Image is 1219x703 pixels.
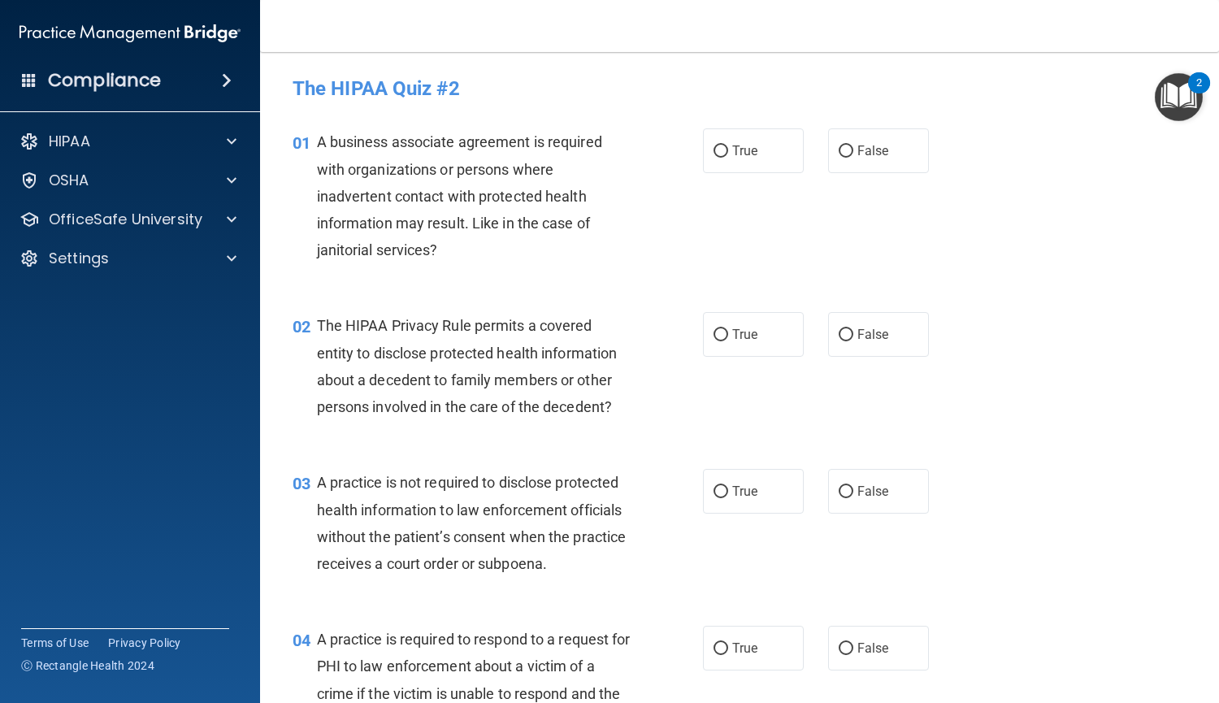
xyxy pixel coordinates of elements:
[714,643,728,655] input: True
[317,133,602,258] span: A business associate agreement is required with organizations or persons where inadvertent contac...
[49,171,89,190] p: OSHA
[20,249,236,268] a: Settings
[293,317,310,336] span: 02
[839,329,853,341] input: False
[293,631,310,650] span: 04
[1196,83,1202,104] div: 2
[857,143,889,158] span: False
[49,132,90,151] p: HIPAA
[293,474,310,493] span: 03
[732,143,757,158] span: True
[732,640,757,656] span: True
[108,635,181,651] a: Privacy Policy
[839,643,853,655] input: False
[20,132,236,151] a: HIPAA
[293,78,1186,99] h4: The HIPAA Quiz #2
[857,327,889,342] span: False
[714,145,728,158] input: True
[714,486,728,498] input: True
[317,474,627,572] span: A practice is not required to disclose protected health information to law enforcement officials ...
[857,640,889,656] span: False
[20,210,236,229] a: OfficeSafe University
[49,210,202,229] p: OfficeSafe University
[732,327,757,342] span: True
[21,657,154,674] span: Ⓒ Rectangle Health 2024
[48,69,161,92] h4: Compliance
[20,171,236,190] a: OSHA
[293,133,310,153] span: 01
[714,329,728,341] input: True
[317,317,618,415] span: The HIPAA Privacy Rule permits a covered entity to disclose protected health information about a ...
[21,635,89,651] a: Terms of Use
[839,486,853,498] input: False
[49,249,109,268] p: Settings
[20,17,241,50] img: PMB logo
[1155,73,1203,121] button: Open Resource Center, 2 new notifications
[857,484,889,499] span: False
[839,145,853,158] input: False
[732,484,757,499] span: True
